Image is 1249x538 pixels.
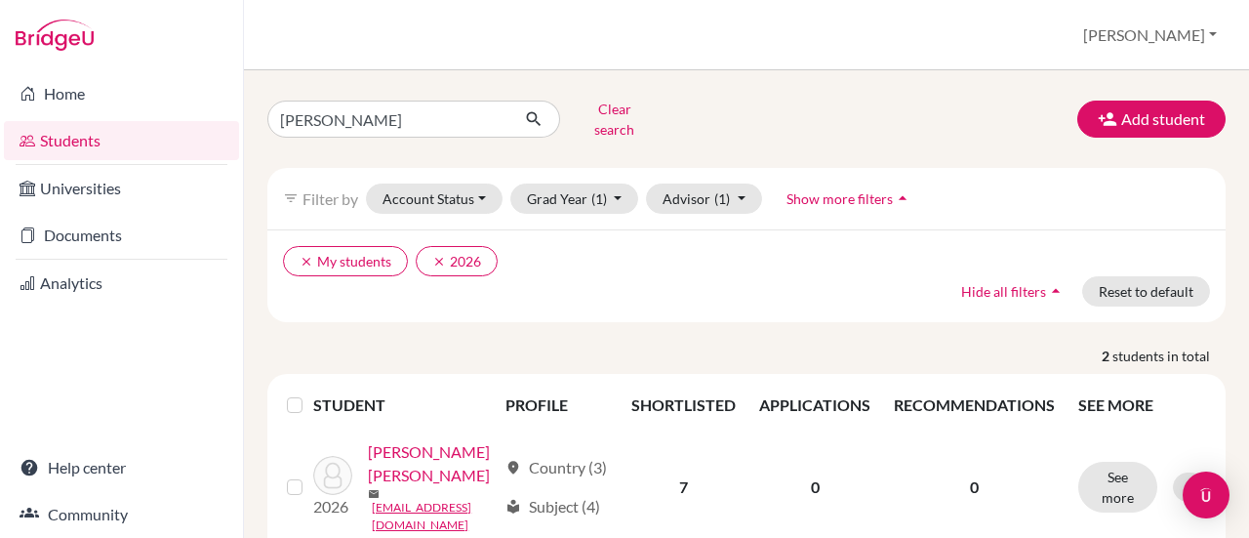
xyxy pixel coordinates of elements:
[4,264,239,303] a: Analytics
[770,184,929,214] button: Show more filtersarrow_drop_up
[505,499,521,515] span: local_library
[1067,382,1218,429] th: SEE MORE
[1077,101,1226,138] button: Add student
[416,246,498,276] button: clear2026
[4,495,239,534] a: Community
[300,255,313,269] i: clear
[747,382,882,429] th: APPLICATIONS
[313,495,352,518] p: 2026
[4,448,239,487] a: Help center
[1078,462,1157,513] button: See more
[646,184,762,214] button: Advisor(1)
[505,460,521,476] span: location_on
[620,382,747,429] th: SHORTLISTED
[1183,472,1229,518] div: Open Intercom Messenger
[1112,346,1226,366] span: students in total
[1074,17,1226,54] button: [PERSON_NAME]
[961,283,1046,300] span: Hide all filters
[560,94,668,145] button: Clear search
[432,255,446,269] i: clear
[510,184,639,214] button: Grad Year(1)
[893,188,912,208] i: arrow_drop_up
[313,382,494,429] th: STUDENT
[591,190,607,207] span: (1)
[16,20,94,51] img: Bridge-U
[882,382,1067,429] th: RECOMMENDATIONS
[372,499,497,534] a: [EMAIL_ADDRESS][DOMAIN_NAME]
[366,184,503,214] button: Account Status
[283,246,408,276] button: clearMy students
[4,169,239,208] a: Universities
[714,190,730,207] span: (1)
[302,189,358,208] span: Filter by
[505,456,607,479] div: Country (3)
[505,495,600,518] div: Subject (4)
[1102,346,1112,366] strong: 2
[368,488,380,500] span: mail
[1082,276,1210,307] button: Reset to default
[283,190,299,206] i: filter_list
[4,121,239,160] a: Students
[368,440,497,487] a: [PERSON_NAME] [PERSON_NAME]
[4,74,239,113] a: Home
[945,276,1082,307] button: Hide all filtersarrow_drop_up
[4,216,239,255] a: Documents
[894,476,1055,499] p: 0
[494,382,620,429] th: PROFILE
[1046,281,1066,301] i: arrow_drop_up
[267,101,509,138] input: Find student by name...
[786,190,893,207] span: Show more filters
[313,456,352,495] img: DUQUE GALLEGO, MARÍA JOSÉ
